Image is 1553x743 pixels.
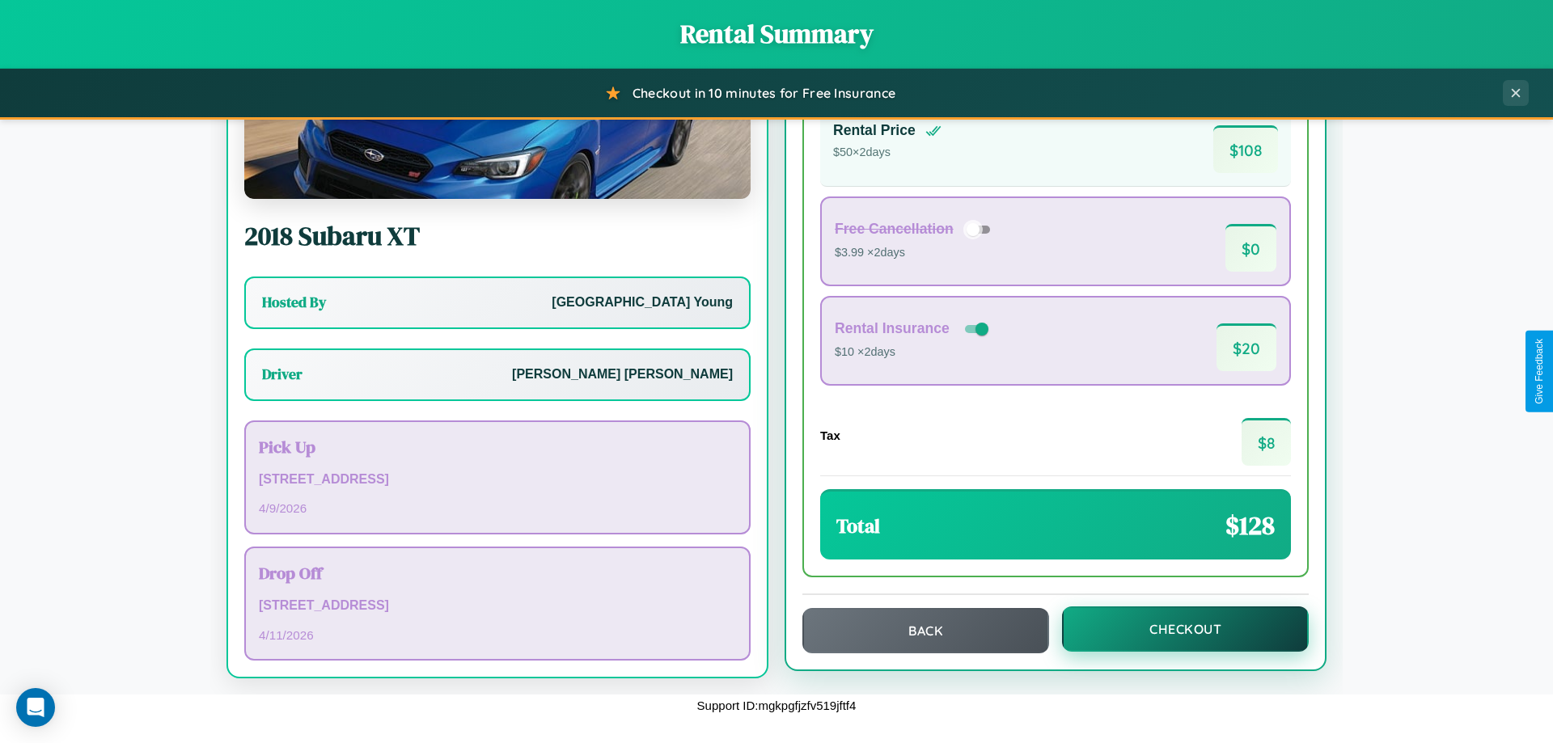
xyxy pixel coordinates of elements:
h1: Rental Summary [16,16,1537,52]
span: $ 20 [1217,323,1276,371]
span: $ 8 [1242,418,1291,466]
p: $3.99 × 2 days [835,243,996,264]
p: 4 / 11 / 2026 [259,624,736,646]
p: [PERSON_NAME] [PERSON_NAME] [512,363,733,386]
h4: Free Cancellation [835,221,954,238]
h3: Total [836,513,880,539]
h3: Pick Up [259,435,736,458]
p: [STREET_ADDRESS] [259,594,736,618]
p: 4 / 9 / 2026 [259,497,736,519]
span: Checkout in 10 minutes for Free Insurance [633,85,895,101]
p: $ 50 × 2 days [833,142,942,163]
p: [GEOGRAPHIC_DATA] Young [552,291,733,315]
button: Back [802,608,1049,653]
h3: Hosted By [262,293,326,312]
div: Open Intercom Messenger [16,688,55,727]
h4: Rental Insurance [835,320,950,337]
span: $ 128 [1225,508,1275,543]
p: [STREET_ADDRESS] [259,468,736,492]
span: $ 0 [1225,224,1276,272]
p: Support ID: mgkpgfjzfv519jftf4 [697,694,857,716]
button: Checkout [1062,606,1309,652]
p: $10 × 2 days [835,342,992,363]
h3: Driver [262,365,303,384]
span: $ 108 [1213,125,1278,173]
h2: 2018 Subaru XT [244,218,751,254]
h4: Rental Price [833,122,916,139]
h4: Tax [820,428,840,442]
h3: Drop Off [259,561,736,585]
div: Give Feedback [1534,339,1545,404]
